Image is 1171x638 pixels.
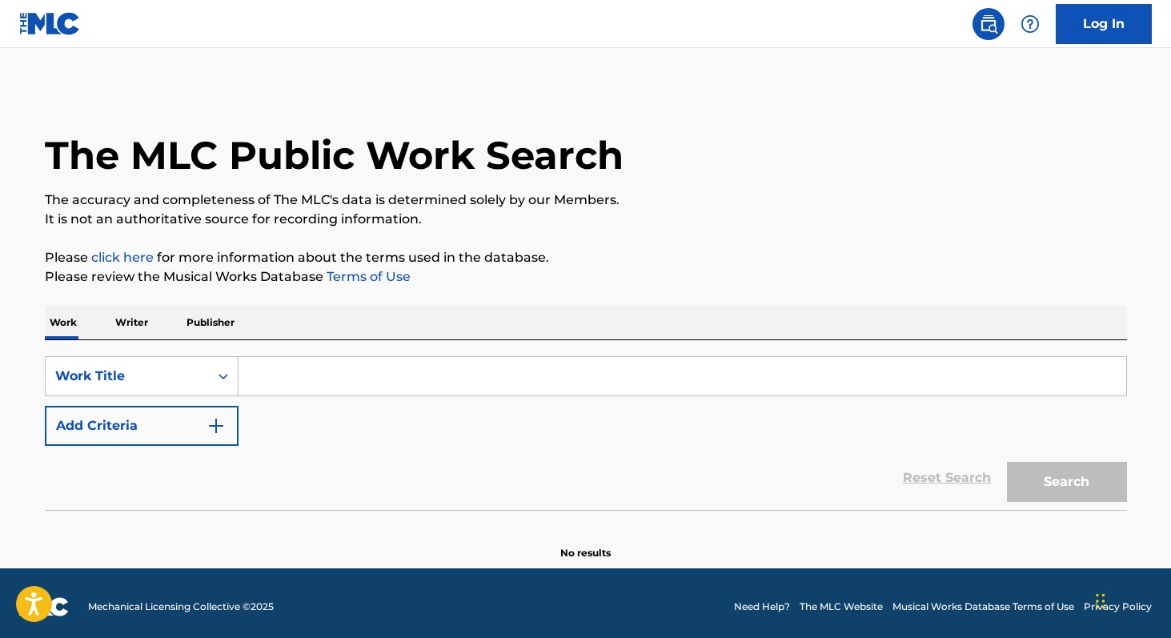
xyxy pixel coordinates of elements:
p: Please review the Musical Works Database [45,267,1127,287]
div: Work Title [55,367,199,386]
div: Arrastar [1096,577,1105,625]
a: Log In [1056,4,1152,44]
span: Mechanical Licensing Collective © 2025 [88,600,274,614]
p: No results [560,527,611,560]
a: Public Search [972,8,1005,40]
iframe: Chat Widget [1091,561,1171,638]
p: It is not an authoritative source for recording information. [45,210,1127,229]
p: Please for more information about the terms used in the database. [45,248,1127,267]
h1: The MLC Public Work Search [45,131,624,179]
img: search [979,14,998,34]
a: Terms of Use [323,269,411,284]
p: The accuracy and completeness of The MLC's data is determined solely by our Members. [45,191,1127,210]
p: Publisher [182,306,239,339]
a: The MLC Website [800,600,883,614]
form: Search Form [45,356,1127,510]
img: 9d2ae6d4665cec9f34b9.svg [207,416,226,435]
div: Widget de chat [1091,561,1171,638]
a: Musical Works Database Terms of Use [892,600,1074,614]
a: Privacy Policy [1084,600,1152,614]
button: Add Criteria [45,406,239,446]
div: Help [1014,8,1046,40]
a: Need Help? [734,600,790,614]
img: help [1021,14,1040,34]
img: MLC Logo [19,12,81,35]
p: Writer [110,306,153,339]
a: click here [91,250,154,265]
p: Work [45,306,82,339]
